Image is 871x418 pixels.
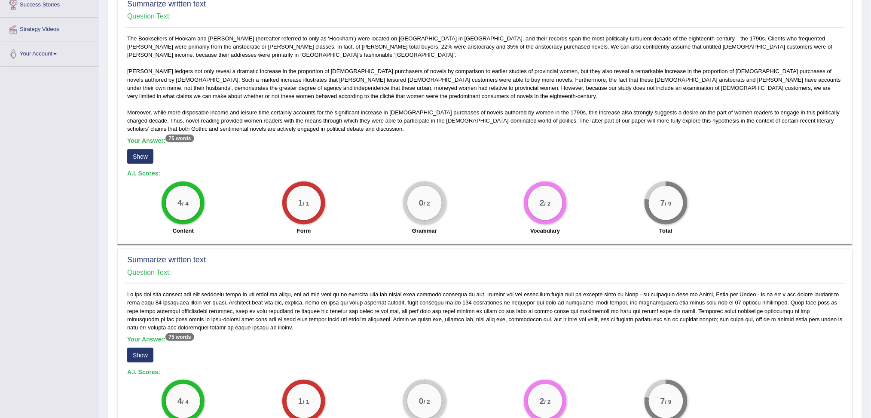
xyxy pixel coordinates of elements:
[303,200,309,207] small: / 1
[530,227,560,235] label: Vocabulary
[424,200,430,207] small: / 2
[544,399,551,406] small: / 2
[660,198,665,207] big: 7
[0,18,98,39] a: Strategy Videos
[182,399,189,406] small: / 4
[424,399,430,406] small: / 2
[127,269,843,277] h4: Question Text:
[127,170,160,177] b: A.I. Scores:
[419,396,424,406] big: 0
[165,333,194,341] sup: 75 words
[660,227,672,235] label: Total
[127,369,160,375] b: A.I. Scores:
[665,200,671,207] small: / 9
[125,34,845,240] div: The Booksellers of Hookam and [PERSON_NAME] (hereafter referred to only as ‘Hookham’) were locate...
[540,396,544,406] big: 2
[0,42,98,64] a: Your Account
[540,198,544,207] big: 2
[544,200,551,207] small: / 2
[127,336,194,343] b: Your Answer:
[660,396,665,406] big: 7
[419,198,424,207] big: 0
[177,198,182,207] big: 4
[182,200,189,207] small: / 4
[412,227,437,235] label: Grammar
[297,227,311,235] label: Form
[173,227,194,235] label: Content
[127,137,194,144] b: Your Answer:
[665,399,671,406] small: / 9
[298,198,303,207] big: 1
[127,149,153,164] button: Show
[298,396,303,406] big: 1
[177,396,182,406] big: 4
[127,348,153,363] button: Show
[303,399,309,406] small: / 1
[165,135,194,142] sup: 75 words
[127,12,843,20] h4: Question Text:
[127,256,843,264] h2: Summarize written text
